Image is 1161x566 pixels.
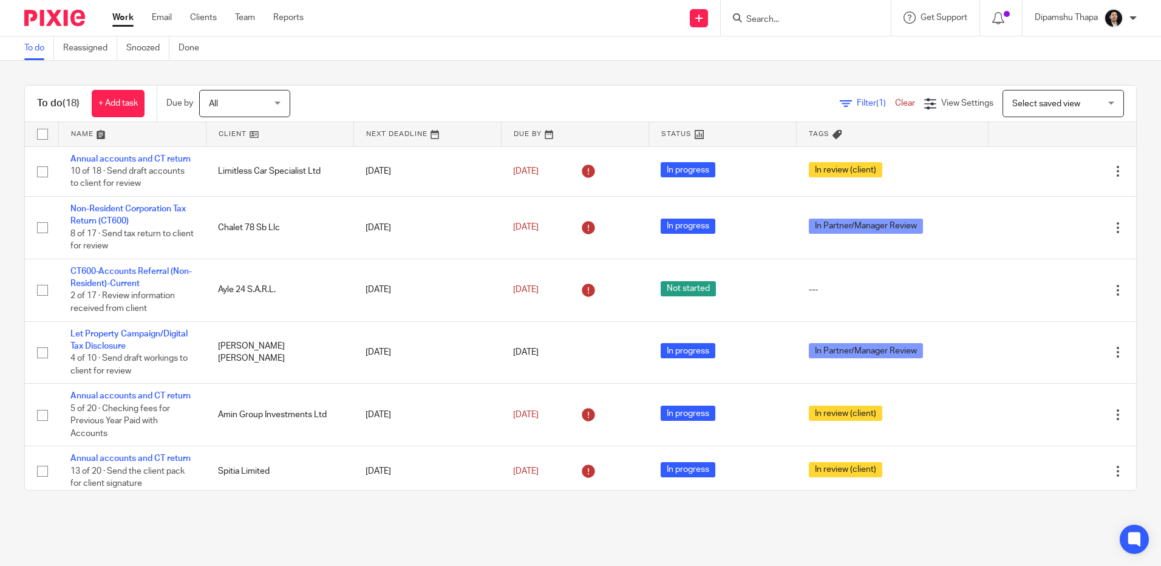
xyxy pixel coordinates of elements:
span: In progress [661,219,715,234]
a: Annual accounts and CT return [70,392,191,400]
span: All [209,100,218,108]
span: In review (client) [809,162,882,177]
img: Pixie [24,10,85,26]
a: Reassigned [63,36,117,60]
a: Reports [273,12,304,24]
span: [DATE] [513,223,539,232]
span: In progress [661,343,715,358]
a: Work [112,12,134,24]
div: --- [809,284,976,296]
p: Due by [166,97,193,109]
a: CT600-Accounts Referral (Non-Resident)-Current [70,267,192,288]
td: Ayle 24 S.A.R.L. [206,259,353,321]
td: [DATE] [353,446,501,496]
span: In Partner/Manager Review [809,219,923,234]
input: Search [745,15,854,26]
span: In progress [661,462,715,477]
a: Team [235,12,255,24]
span: View Settings [941,99,993,107]
span: [DATE] [513,411,539,419]
a: Done [179,36,208,60]
span: In Partner/Manager Review [809,343,923,358]
h1: To do [37,97,80,110]
span: 10 of 18 · Send draft accounts to client for review [70,167,185,188]
td: [DATE] [353,259,501,321]
a: Let Property Campaign/Digital Tax Disclosure [70,330,188,350]
td: [DATE] [353,196,501,259]
td: [DATE] [353,146,501,196]
span: 2 of 17 · Review information received from client [70,292,175,313]
img: Dipamshu2.jpg [1104,9,1123,28]
span: Get Support [921,13,967,22]
span: [DATE] [513,467,539,476]
span: 8 of 17 · Send tax return to client for review [70,230,194,251]
span: [DATE] [513,167,539,176]
span: (1) [876,99,886,107]
td: [DATE] [353,321,501,384]
p: Dipamshu Thapa [1035,12,1098,24]
a: Email [152,12,172,24]
span: 13 of 20 · Send the client pack for client signature [70,467,185,488]
span: Select saved view [1012,100,1080,108]
span: In review (client) [809,406,882,421]
td: [PERSON_NAME] [PERSON_NAME] [206,321,353,384]
td: Limitless Car Specialist Ltd [206,146,353,196]
span: 4 of 10 · Send draft workings to client for review [70,354,188,375]
a: Annual accounts and CT return [70,155,191,163]
a: To do [24,36,54,60]
td: Amin Group Investments Ltd [206,384,353,446]
span: Tags [809,131,829,137]
span: In progress [661,162,715,177]
td: Spitia Limited [206,446,353,496]
a: Non-Resident Corporation Tax Return (CT600) [70,205,186,225]
a: Annual accounts and CT return [70,454,191,463]
span: Not started [661,281,716,296]
span: 5 of 20 · Checking fees for Previous Year Paid with Accounts [70,404,170,438]
span: (18) [63,98,80,108]
span: In review (client) [809,462,882,477]
span: [DATE] [513,285,539,294]
a: Clients [190,12,217,24]
a: Clear [895,99,915,107]
span: In progress [661,406,715,421]
a: Snoozed [126,36,169,60]
td: Chalet 78 Sb Llc [206,196,353,259]
td: [DATE] [353,384,501,446]
span: [DATE] [513,348,539,356]
a: + Add task [92,90,145,117]
span: Filter [857,99,895,107]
